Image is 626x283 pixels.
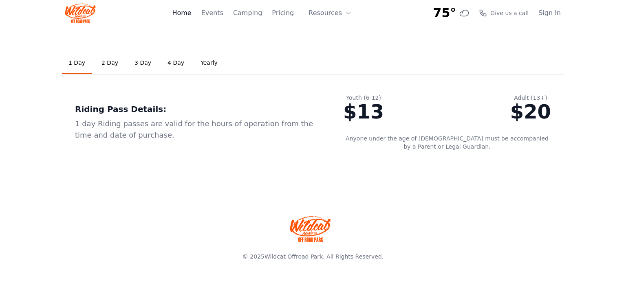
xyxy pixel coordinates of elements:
[95,52,125,74] a: 2 Day
[510,94,551,102] div: Adult (13+)
[343,134,551,151] p: Anyone under the age of [DEMOGRAPHIC_DATA] must be accompanied by a Parent or Legal Guardian.
[290,216,331,242] img: Wildcat Offroad park
[128,52,158,74] a: 3 Day
[233,8,262,18] a: Camping
[62,52,92,74] a: 1 Day
[510,102,551,121] div: $20
[479,9,529,17] a: Give us a call
[75,118,317,141] div: 1 day Riding passes are valid for the hours of operation from the time and date of purchase.
[194,52,224,74] a: Yearly
[538,8,561,18] a: Sign In
[490,9,529,17] span: Give us a call
[201,8,223,18] a: Events
[172,8,191,18] a: Home
[343,94,384,102] div: Youth (6-12)
[304,5,357,21] button: Resources
[75,103,317,115] div: Riding Pass Details:
[265,253,323,260] a: Wildcat Offroad Park
[161,52,191,74] a: 4 Day
[433,6,456,20] span: 75°
[242,253,384,260] span: © 2025 . All Rights Reserved.
[65,3,96,23] img: Wildcat Logo
[272,8,294,18] a: Pricing
[343,102,384,121] div: $13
